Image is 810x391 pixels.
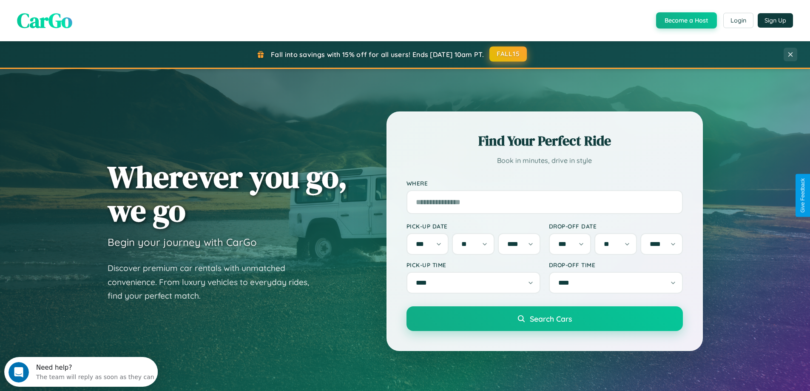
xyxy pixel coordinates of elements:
[32,14,150,23] div: The team will reply as soon as they can
[271,50,484,59] span: Fall into savings with 15% off for all users! Ends [DATE] 10am PT.
[656,12,717,29] button: Become a Host
[406,154,683,167] p: Book in minutes, drive in style
[32,7,150,14] div: Need help?
[108,236,257,248] h3: Begin your journey with CarGo
[549,223,683,230] label: Drop-off Date
[549,261,683,268] label: Drop-off Time
[489,46,527,62] button: FALL15
[9,362,29,382] iframe: Intercom live chat
[3,3,158,27] div: Open Intercom Messenger
[406,180,683,187] label: Where
[108,160,347,227] h1: Wherever you go, we go
[406,306,683,331] button: Search Cars
[406,261,540,268] label: Pick-up Time
[406,131,683,150] h2: Find Your Perfect Ride
[800,178,806,213] div: Give Feedback
[530,314,572,323] span: Search Cars
[108,261,320,303] p: Discover premium car rentals with unmatched convenience. From luxury vehicles to everyday rides, ...
[17,6,72,34] span: CarGo
[406,223,540,230] label: Pick-up Date
[758,13,793,28] button: Sign Up
[4,357,158,387] iframe: Intercom live chat discovery launcher
[723,13,753,28] button: Login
